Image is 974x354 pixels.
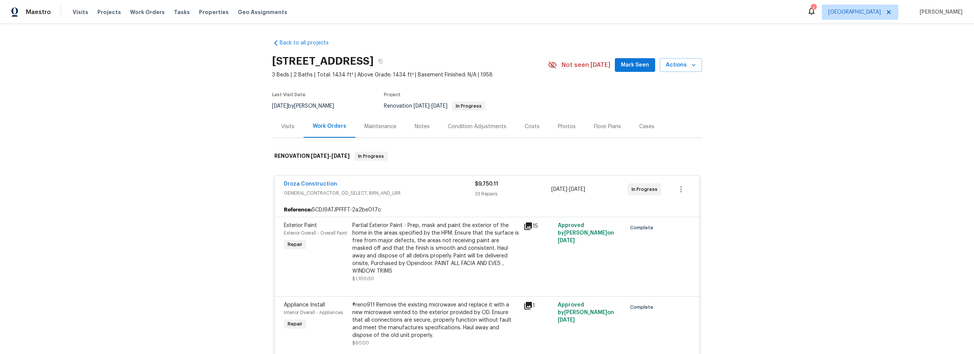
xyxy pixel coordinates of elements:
[551,186,585,193] span: -
[352,222,519,275] div: Partial Exterior Paint - Prep, mask and paint the exterior of the home in the areas specified by ...
[660,58,702,72] button: Actions
[272,103,288,109] span: [DATE]
[525,123,540,130] div: Costs
[331,153,350,159] span: [DATE]
[272,92,306,97] span: Last Visit Date
[828,8,881,16] span: [GEOGRAPHIC_DATA]
[352,276,374,281] span: $1,100.00
[26,8,51,16] span: Maestro
[352,341,369,345] span: $60.00
[272,144,702,168] div: RENOVATION [DATE]-[DATE]In Progress
[569,187,585,192] span: [DATE]
[475,190,551,198] div: 33 Repairs
[551,187,567,192] span: [DATE]
[621,60,649,70] span: Mark Seen
[272,102,343,111] div: by [PERSON_NAME]
[97,8,121,16] span: Projects
[558,302,614,323] span: Approved by [PERSON_NAME] on
[284,189,475,197] span: GENERAL_CONTRACTOR, OD_SELECT, BRN_AND_LRR
[311,153,350,159] span: -
[199,8,229,16] span: Properties
[524,301,553,310] div: 1
[272,57,374,65] h2: [STREET_ADDRESS]
[811,5,816,12] div: 1
[558,123,576,130] div: Photos
[415,123,430,130] div: Notes
[274,152,350,161] h6: RENOVATION
[374,54,387,68] button: Copy Address
[453,104,485,108] span: In Progress
[285,320,306,328] span: Repair
[558,238,575,243] span: [DATE]
[272,39,345,47] a: Back to all projects
[639,123,654,130] div: Cases
[284,302,325,308] span: Appliance Install
[630,303,656,311] span: Complete
[313,122,346,130] div: Work Orders
[174,10,190,15] span: Tasks
[130,8,165,16] span: Work Orders
[562,61,610,69] span: Not seen [DATE]
[73,8,88,16] span: Visits
[272,71,548,79] span: 3 Beds | 2 Baths | Total: 1434 ft² | Above Grade: 1434 ft² | Basement Finished: N/A | 1958
[431,103,447,109] span: [DATE]
[630,224,656,232] span: Complete
[384,103,485,109] span: Renovation
[414,103,447,109] span: -
[238,8,287,16] span: Geo Assignments
[281,123,294,130] div: Visits
[615,58,655,72] button: Mark Seen
[284,223,317,228] span: Exterior Paint
[558,223,614,243] span: Approved by [PERSON_NAME] on
[352,301,519,339] div: #reno911 Remove the existing microwave and replace it with a new microwave vented to the exterior...
[384,92,401,97] span: Project
[632,186,660,193] span: In Progress
[558,317,575,323] span: [DATE]
[284,231,347,235] span: Exterior Overall - Overall Paint
[594,123,621,130] div: Floor Plans
[448,123,506,130] div: Condition Adjustments
[524,222,553,231] div: 15
[284,310,343,315] span: Interior Overall - Appliances
[275,203,699,217] div: 5CDJ9ATJPFFFT-2a2be017c
[284,181,337,187] a: Droza Construction
[355,152,387,160] span: In Progress
[364,123,396,130] div: Maintenance
[666,60,696,70] span: Actions
[475,181,498,187] span: $9,750.11
[311,153,329,159] span: [DATE]
[284,206,312,214] b: Reference:
[414,103,430,109] span: [DATE]
[285,241,306,248] span: Repair
[917,8,963,16] span: [PERSON_NAME]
